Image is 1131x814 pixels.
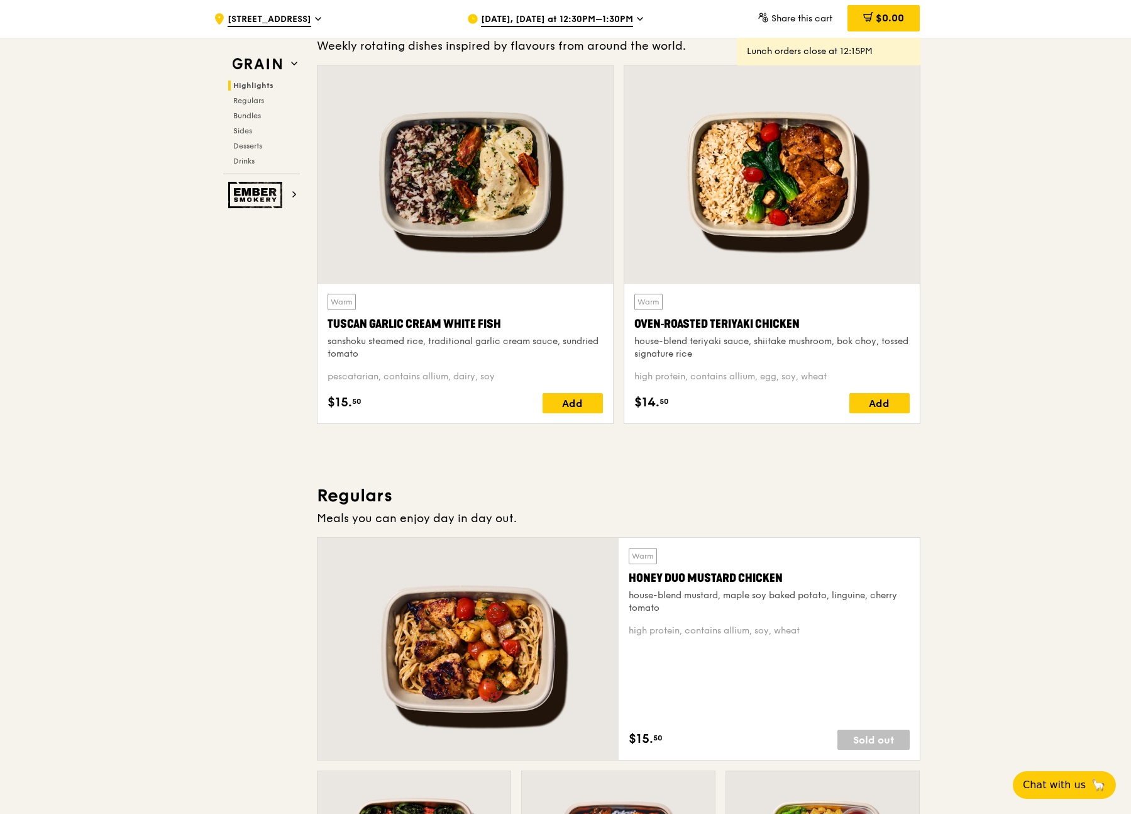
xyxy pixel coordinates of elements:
span: 50 [352,396,361,406]
span: Sides [233,126,252,135]
div: high protein, contains allium, egg, soy, wheat [634,371,910,383]
img: Ember Smokery web logo [228,182,286,208]
span: $0.00 [876,12,904,24]
div: Add [543,393,603,413]
img: Grain web logo [228,53,286,75]
button: Chat with us🦙 [1013,771,1116,799]
span: Highlights [233,81,273,90]
div: high protein, contains allium, soy, wheat [629,625,910,637]
span: Regulars [233,96,264,105]
div: Weekly rotating dishes inspired by flavours from around the world. [317,37,920,55]
span: $14. [634,393,659,412]
span: $15. [629,730,653,749]
span: Bundles [233,111,261,120]
div: house-blend mustard, maple soy baked potato, linguine, cherry tomato [629,589,910,615]
div: Sold out [837,730,910,750]
span: Chat with us [1023,778,1086,793]
div: pescatarian, contains allium, dairy, soy [328,371,603,383]
div: Warm [629,548,657,564]
h3: Regulars [317,484,920,507]
span: $15. [328,393,352,412]
div: house-blend teriyaki sauce, shiitake mushroom, bok choy, tossed signature rice [634,335,910,360]
span: Desserts [233,142,262,150]
span: [STREET_ADDRESS] [228,13,311,27]
div: Tuscan Garlic Cream White Fish [328,315,603,333]
div: Oven‑Roasted Teriyaki Chicken [634,315,910,333]
div: Lunch orders close at 12:15PM [747,45,910,58]
span: [DATE], [DATE] at 12:30PM–1:30PM [481,13,633,27]
span: 🦙 [1091,778,1106,793]
span: Drinks [233,157,255,165]
div: Warm [328,294,356,310]
div: sanshoku steamed rice, traditional garlic cream sauce, sundried tomato [328,335,603,360]
div: Add [849,393,910,413]
div: Meals you can enjoy day in day out. [317,510,920,527]
div: Warm [634,294,663,310]
span: 50 [659,396,669,406]
span: Share this cart [771,13,832,24]
div: Honey Duo Mustard Chicken [629,569,910,587]
span: 50 [653,733,663,743]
